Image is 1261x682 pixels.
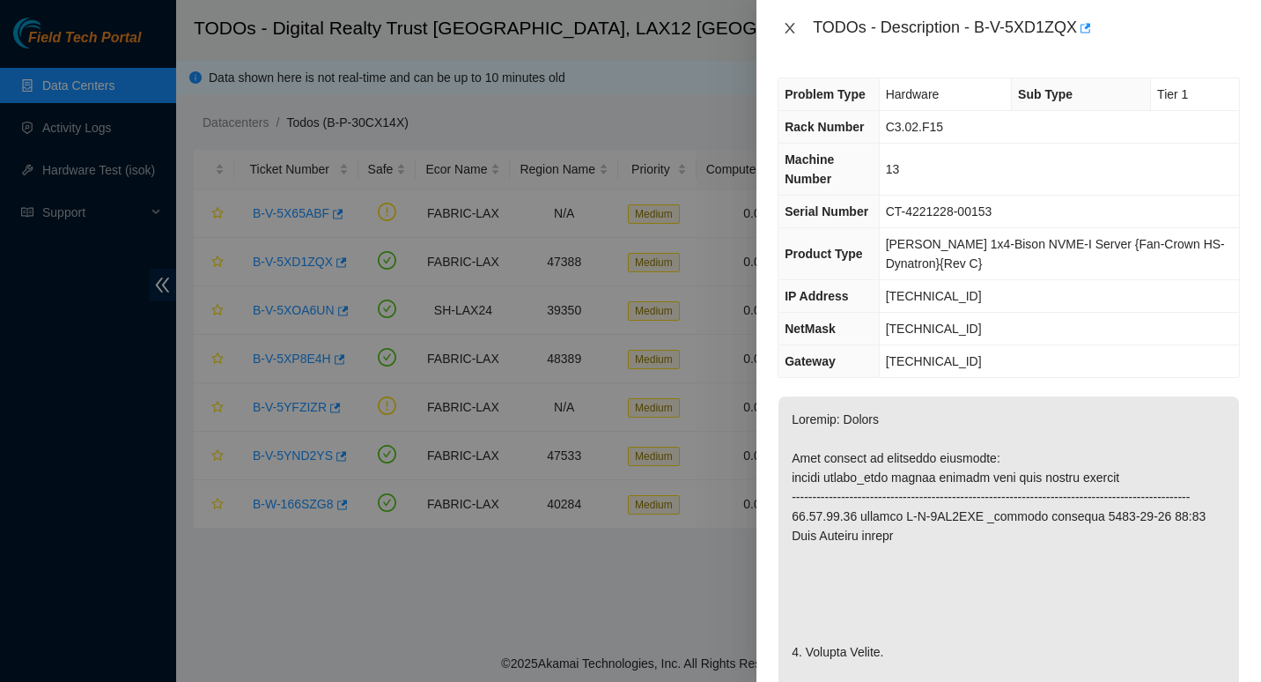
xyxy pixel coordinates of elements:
[886,162,900,176] span: 13
[886,237,1225,271] span: [PERSON_NAME] 1x4-Bison NVME-I Server {Fan-Crown HS-Dynatron}{Rev C}
[886,87,940,101] span: Hardware
[886,354,982,368] span: [TECHNICAL_ID]
[785,152,834,186] span: Machine Number
[813,14,1240,42] div: TODOs - Description - B-V-5XD1ZQX
[1157,87,1188,101] span: Tier 1
[785,354,836,368] span: Gateway
[886,204,992,219] span: CT-4221228-00153
[785,204,868,219] span: Serial Number
[886,120,943,134] span: C3.02.F15
[785,322,836,336] span: NetMask
[778,20,802,37] button: Close
[886,322,982,336] span: [TECHNICAL_ID]
[785,120,864,134] span: Rack Number
[1018,87,1073,101] span: Sub Type
[785,87,866,101] span: Problem Type
[783,21,797,35] span: close
[785,289,848,303] span: IP Address
[785,247,862,261] span: Product Type
[886,289,982,303] span: [TECHNICAL_ID]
